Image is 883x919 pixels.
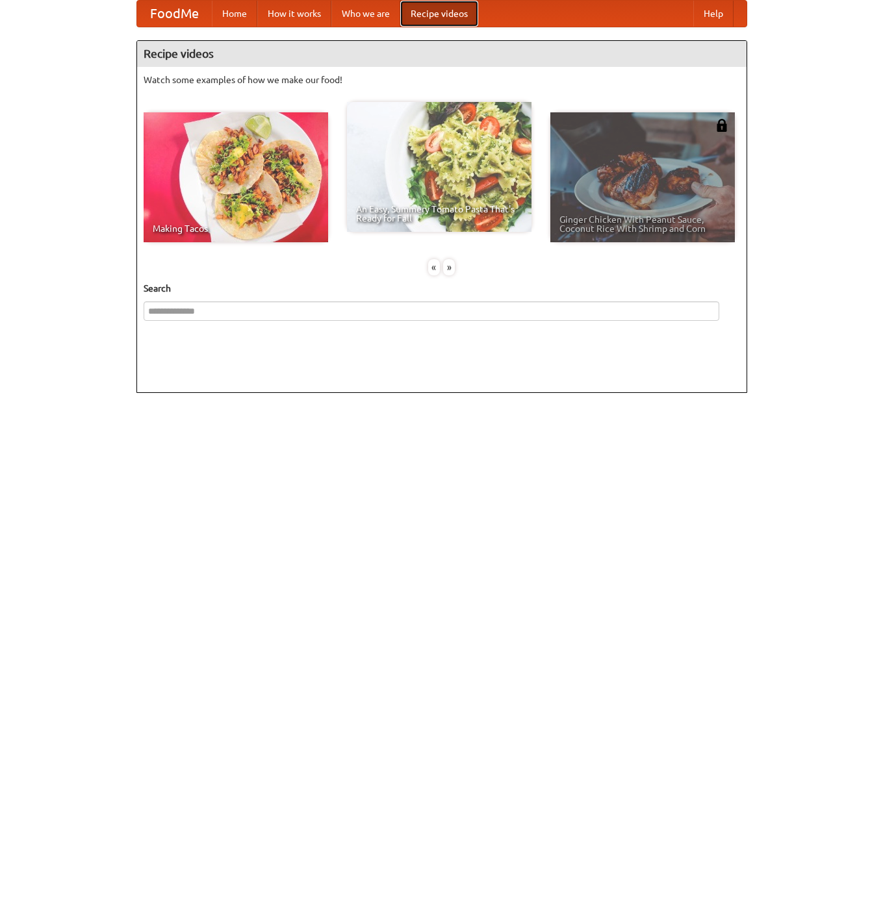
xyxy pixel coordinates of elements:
a: An Easy, Summery Tomato Pasta That's Ready for Fall [347,102,531,232]
p: Watch some examples of how we make our food! [144,73,740,86]
div: « [428,259,440,275]
a: Recipe videos [400,1,478,27]
div: » [443,259,455,275]
a: Home [212,1,257,27]
a: Help [693,1,734,27]
h4: Recipe videos [137,41,747,67]
a: Who we are [331,1,400,27]
h5: Search [144,282,740,295]
span: An Easy, Summery Tomato Pasta That's Ready for Fall [356,205,522,223]
span: Making Tacos [153,224,319,233]
a: How it works [257,1,331,27]
a: Making Tacos [144,112,328,242]
a: FoodMe [137,1,212,27]
img: 483408.png [715,119,728,132]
